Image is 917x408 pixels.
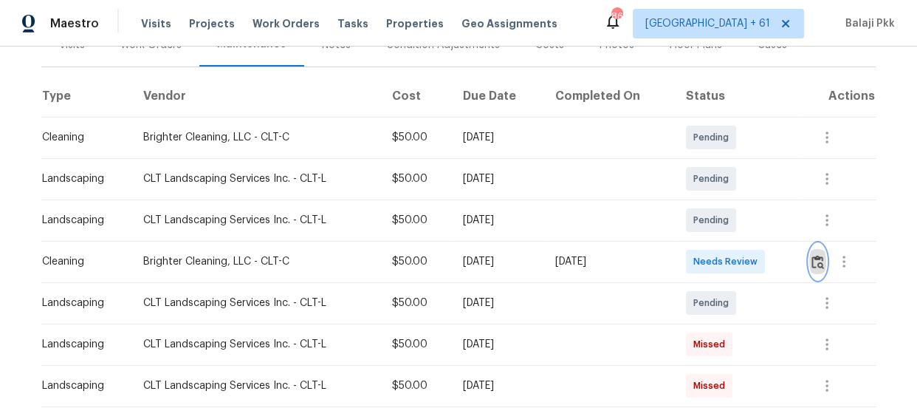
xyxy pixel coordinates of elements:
[379,75,450,117] th: Cost
[674,75,797,117] th: Status
[693,378,731,393] span: Missed
[337,18,368,29] span: Tasks
[42,378,120,393] div: Landscaping
[391,337,439,352] div: $50.00
[391,378,439,393] div: $50.00
[143,296,368,310] div: CLT Landscaping Services Inc. - CLT-L
[797,75,876,117] th: Actions
[42,254,120,269] div: Cleaning
[463,130,532,145] div: [DATE]
[143,337,368,352] div: CLT Landscaping Services Inc. - CLT-L
[143,171,368,186] div: CLT Landscaping Services Inc. - CLT-L
[42,337,120,352] div: Landscaping
[461,16,557,31] span: Geo Assignments
[143,378,368,393] div: CLT Landscaping Services Inc. - CLT-L
[693,254,763,269] span: Needs Review
[693,337,731,352] span: Missed
[42,213,120,228] div: Landscaping
[693,296,735,310] span: Pending
[555,254,662,269] div: [DATE]
[463,213,532,228] div: [DATE]
[42,171,120,186] div: Landscaping
[253,16,320,31] span: Work Orders
[839,16,895,31] span: Balaji Pkk
[463,254,532,269] div: [DATE]
[451,75,543,117] th: Due Date
[693,171,735,186] span: Pending
[809,244,826,279] button: Review Icon
[693,130,735,145] span: Pending
[391,130,439,145] div: $50.00
[131,75,380,117] th: Vendor
[189,16,235,31] span: Projects
[141,16,171,31] span: Visits
[42,130,120,145] div: Cleaning
[611,9,622,24] div: 862
[391,213,439,228] div: $50.00
[42,296,120,310] div: Landscaping
[645,16,770,31] span: [GEOGRAPHIC_DATA] + 61
[463,378,532,393] div: [DATE]
[143,213,368,228] div: CLT Landscaping Services Inc. - CLT-L
[143,254,368,269] div: Brighter Cleaning, LLC - CLT-C
[391,171,439,186] div: $50.00
[41,75,131,117] th: Type
[50,16,99,31] span: Maestro
[693,213,735,228] span: Pending
[386,16,444,31] span: Properties
[391,296,439,310] div: $50.00
[543,75,674,117] th: Completed On
[463,171,532,186] div: [DATE]
[143,130,368,145] div: Brighter Cleaning, LLC - CLT-C
[391,254,439,269] div: $50.00
[463,296,532,310] div: [DATE]
[811,255,824,269] img: Review Icon
[463,337,532,352] div: [DATE]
